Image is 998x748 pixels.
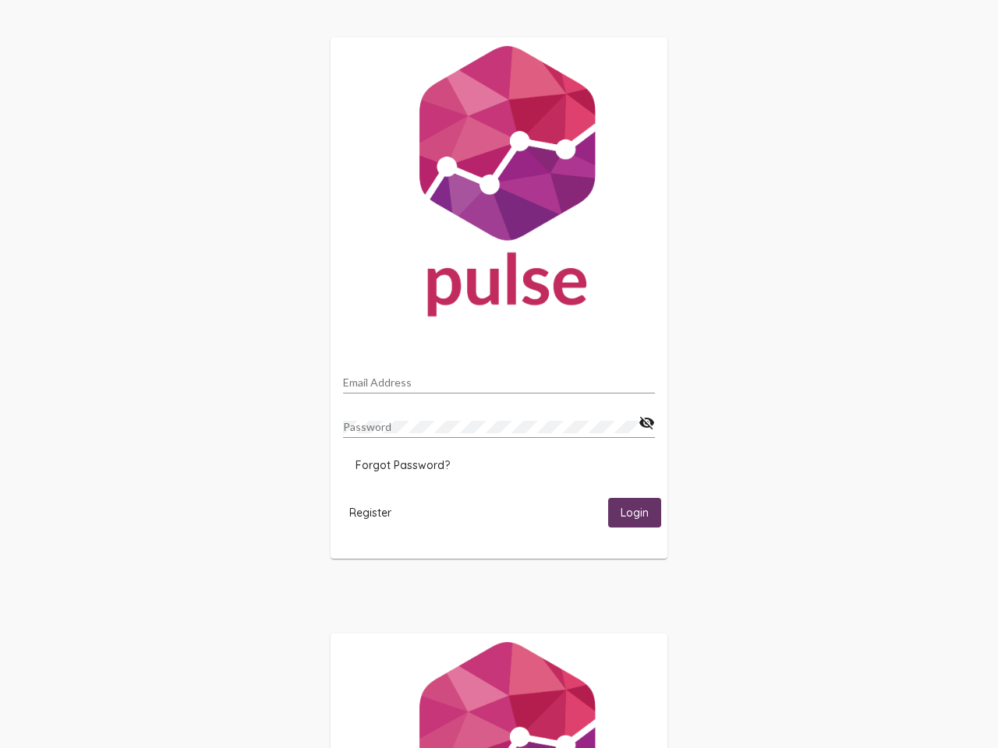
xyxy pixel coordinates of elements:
span: Login [621,506,649,520]
span: Forgot Password? [356,458,450,472]
img: Pulse For Good Logo [331,37,667,332]
button: Forgot Password? [343,451,462,479]
button: Register [337,498,404,527]
button: Login [608,498,661,527]
mat-icon: visibility_off [639,414,655,432]
span: Register [349,506,391,520]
